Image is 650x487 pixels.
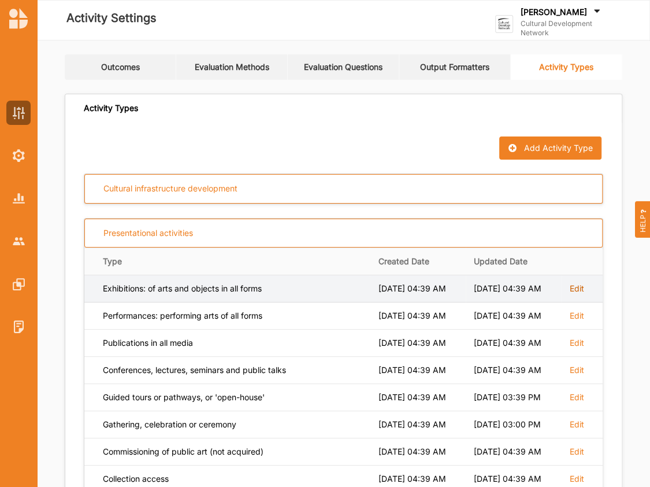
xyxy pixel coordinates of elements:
[570,392,584,403] label: Edit
[378,283,458,294] div: [DATE] 04:39 AM
[521,19,616,38] label: Cultural Development Network
[378,256,458,267] strong: Created Date
[103,392,362,403] div: Guided tours or pathways, or 'open-house'
[66,9,157,28] label: Activity Settings
[6,186,31,211] a: System Reports
[103,419,362,430] div: Gathering, celebration or ceremony
[6,101,31,125] a: Activity Settings
[570,338,584,348] label: Edit
[13,278,25,290] img: Features
[378,419,458,430] div: [DATE] 04:39 AM
[176,54,288,80] a: Evaluation Methods
[474,447,554,457] div: [DATE] 04:39 AM
[474,283,554,294] div: [DATE] 04:39 AM
[474,311,554,321] div: [DATE] 04:39 AM
[511,54,622,80] a: Activity Types
[13,193,25,203] img: System Reports
[570,365,584,375] label: Edit
[378,392,458,403] div: [DATE] 04:39 AM
[6,229,31,253] a: Accounts & Users
[9,8,28,29] img: logo
[474,365,554,375] div: [DATE] 04:39 AM
[474,392,554,403] div: [DATE] 03:39 PM
[499,136,601,160] button: Add Activity Type
[570,419,584,430] label: Edit
[474,474,554,484] div: [DATE] 04:39 AM
[103,474,362,484] div: Collection access
[103,256,362,267] strong: Type
[474,419,554,430] div: [DATE] 03:00 PM
[570,474,584,484] label: Edit
[103,311,362,321] div: Performances: performing arts of all forms
[13,107,25,119] img: Activity Settings
[378,311,458,321] div: [DATE] 04:39 AM
[103,447,362,457] div: Commissioning of public art (not acquired)
[13,149,25,162] img: System Settings
[399,54,511,80] a: Output Formatters
[570,311,584,321] label: Edit
[103,183,237,194] div: Cultural infrastructure development
[570,447,584,457] label: Edit
[6,272,31,296] a: Features
[6,315,31,339] a: System Logs
[65,54,176,80] a: Outcomes
[13,320,25,333] img: System Logs
[103,365,362,375] div: Conferences, lectures, seminars and public talks
[474,256,554,267] strong: Updated Date
[378,447,458,457] div: [DATE] 04:39 AM
[103,338,362,348] div: Publications in all media
[570,283,584,294] label: Edit
[103,283,362,294] div: Exhibitions: of arts and objects in all forms
[13,237,25,245] img: Accounts & Users
[524,143,593,153] div: Add Activity Type
[378,365,458,375] div: [DATE] 04:39 AM
[378,474,458,484] div: [DATE] 04:39 AM
[495,15,513,33] img: logo
[378,338,458,348] div: [DATE] 04:39 AM
[288,54,399,80] a: Evaluation Questions
[474,338,554,348] div: [DATE] 04:39 AM
[521,7,587,17] label: [PERSON_NAME]
[103,228,193,238] div: Presentational activities
[84,103,138,113] div: Activity Types
[6,143,31,168] a: System Settings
